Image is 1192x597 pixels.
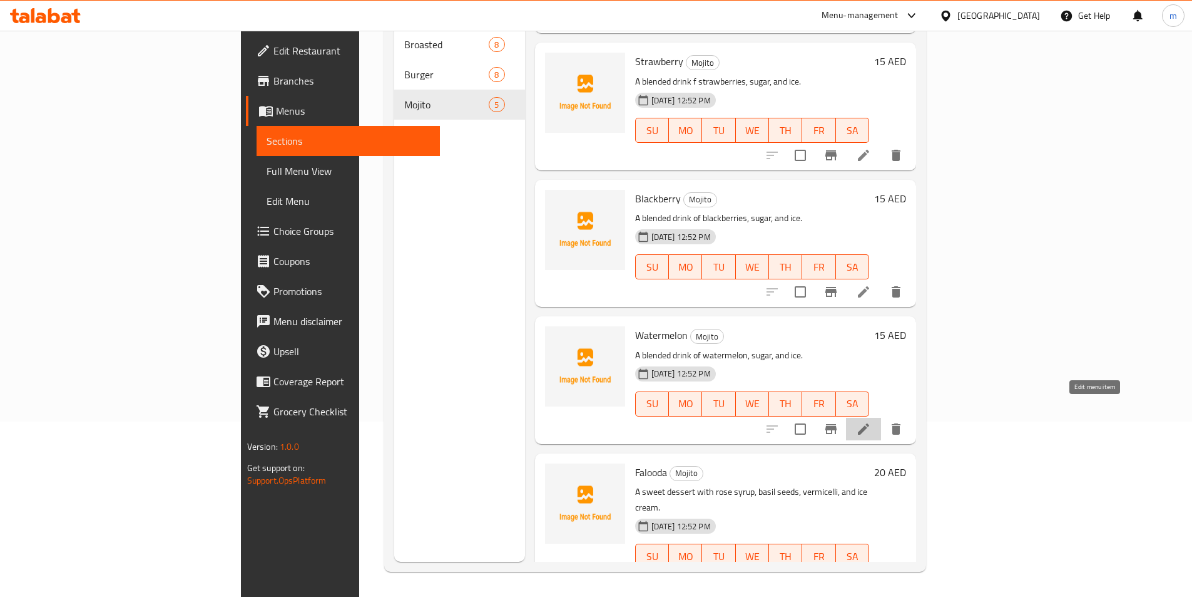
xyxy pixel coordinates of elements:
div: Mojito [690,329,724,344]
h6: 15 AED [874,326,906,344]
img: Watermelon [545,326,625,407]
span: SA [841,395,864,413]
span: 8 [489,69,504,81]
span: 8 [489,39,504,51]
button: SA [836,392,869,417]
button: delete [881,140,911,170]
span: Promotions [273,284,430,299]
a: Full Menu View [257,156,440,186]
span: Choice Groups [273,224,430,239]
span: Blackberry [635,189,681,208]
button: delete [881,414,911,444]
button: FR [802,392,835,417]
button: MO [669,118,702,143]
img: Blackberry [545,190,625,270]
span: TU [707,548,730,566]
a: Branches [246,66,440,96]
a: Sections [257,126,440,156]
button: SA [836,544,869,569]
img: Falooda [545,464,625,544]
span: Strawberry [635,52,683,71]
span: SU [641,122,664,140]
span: Coupons [273,254,430,269]
button: WE [736,544,769,569]
span: FR [807,548,830,566]
button: TU [702,118,735,143]
button: TH [769,392,802,417]
span: WE [741,395,764,413]
a: Edit menu item [856,148,871,163]
span: 5 [489,99,504,111]
span: [DATE] 12:52 PM [646,368,716,380]
span: Broasted [404,37,489,52]
span: SU [641,395,664,413]
span: Menu disclaimer [273,314,430,329]
span: TH [774,548,797,566]
button: TH [769,544,802,569]
span: TU [707,395,730,413]
button: TU [702,254,735,279]
span: Full Menu View [267,164,430,179]
span: MO [674,258,697,276]
a: Coverage Report [246,366,440,397]
a: Grocery Checklist [246,397,440,427]
a: Edit Menu [257,186,440,216]
button: FR [802,254,835,279]
button: MO [669,392,702,417]
a: Promotions [246,276,440,306]
a: Menu disclaimer [246,306,440,336]
nav: Menu sections [394,24,525,125]
button: SA [836,254,869,279]
button: WE [736,254,769,279]
span: Mojito [404,97,489,112]
span: m [1169,9,1177,23]
span: [DATE] 12:52 PM [646,95,716,106]
span: Sections [267,133,430,148]
button: SA [836,118,869,143]
span: Mojito [684,192,716,207]
span: TH [774,258,797,276]
span: TH [774,122,797,140]
span: SA [841,548,864,566]
span: 1.0.0 [280,439,299,455]
span: WE [741,122,764,140]
span: MO [674,395,697,413]
span: Coverage Report [273,374,430,389]
span: Menus [276,103,430,118]
button: SU [635,254,669,279]
button: delete [881,277,911,307]
span: MO [674,122,697,140]
div: Broasted8 [394,29,525,60]
button: Branch-specific-item [816,277,846,307]
span: Watermelon [635,326,688,345]
div: items [489,37,504,52]
a: Upsell [246,336,440,366]
span: Edit Menu [267,194,430,209]
span: Mojito [670,466,703,480]
span: TU [707,122,730,140]
span: TU [707,258,730,276]
span: Burger [404,67,489,82]
div: Mojito5 [394,90,525,120]
h6: 15 AED [874,53,906,70]
span: Select to update [787,279,813,305]
a: Coupons [246,246,440,276]
button: TH [769,254,802,279]
button: SU [635,392,669,417]
div: [GEOGRAPHIC_DATA] [957,9,1040,23]
button: MO [669,544,702,569]
span: Select to update [787,416,813,442]
button: FR [802,544,835,569]
button: Branch-specific-item [816,140,846,170]
span: Edit Restaurant [273,43,430,58]
span: Upsell [273,344,430,359]
button: SU [635,118,669,143]
p: A sweet dessert with rose syrup, basil seeds, vermicelli, and ice cream. [635,484,870,516]
span: Mojito [686,56,719,70]
span: [DATE] 12:52 PM [646,521,716,532]
a: Support.OpsPlatform [247,472,327,489]
button: WE [736,392,769,417]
